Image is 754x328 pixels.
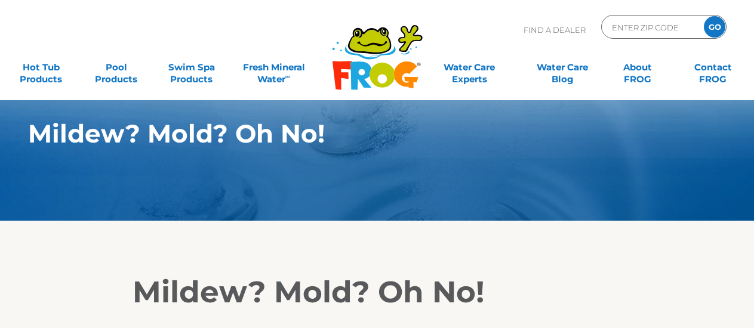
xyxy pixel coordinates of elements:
[524,15,586,45] p: Find A Dealer
[28,119,671,148] h1: Mildew? Mold? Oh No!
[133,274,622,310] h2: Mildew? Mold? Oh No!
[684,55,742,79] a: ContactFROG
[285,72,290,81] sup: ∞
[87,55,146,79] a: PoolProducts
[12,55,70,79] a: Hot TubProducts
[422,55,517,79] a: Water CareExperts
[534,55,592,79] a: Water CareBlog
[237,55,310,79] a: Fresh MineralWater∞
[611,18,691,36] input: Zip Code Form
[704,16,725,38] input: GO
[608,55,667,79] a: AboutFROG
[162,55,221,79] a: Swim SpaProducts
